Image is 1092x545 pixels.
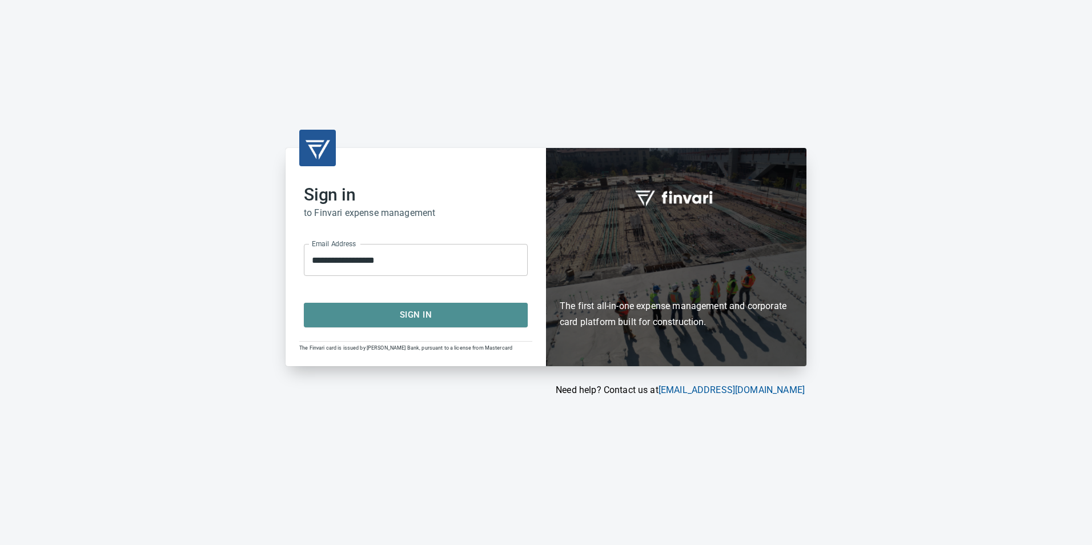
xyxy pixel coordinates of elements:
img: fullword_logo_white.png [633,184,719,210]
h6: to Finvari expense management [304,205,528,221]
img: transparent_logo.png [304,134,331,162]
h2: Sign in [304,185,528,205]
span: Sign In [316,307,515,322]
h6: The first all-in-one expense management and corporate card platform built for construction. [560,232,793,330]
p: Need help? Contact us at [286,383,805,397]
a: [EMAIL_ADDRESS][DOMAIN_NAME] [659,384,805,395]
div: Finvari [546,148,806,366]
span: The Finvari card is issued by [PERSON_NAME] Bank, pursuant to a license from Mastercard [299,345,512,351]
button: Sign In [304,303,528,327]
